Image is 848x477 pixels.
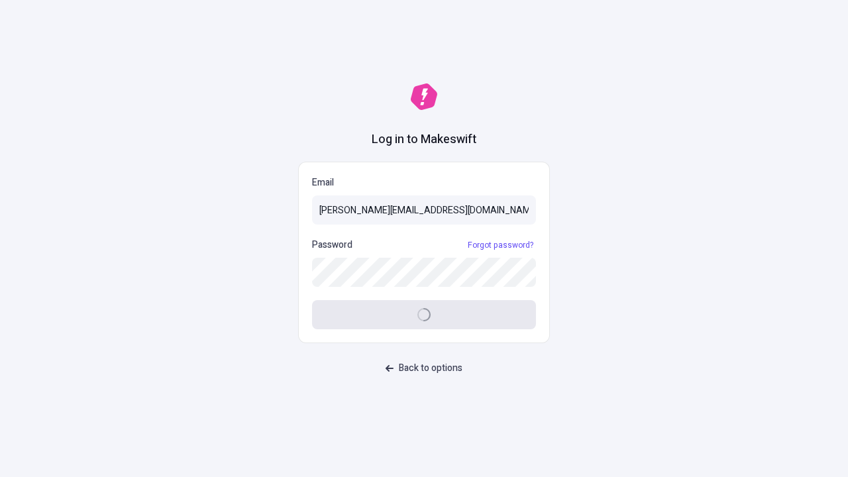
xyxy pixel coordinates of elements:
p: Email [312,176,536,190]
p: Password [312,238,352,252]
span: Back to options [399,361,462,376]
a: Forgot password? [465,240,536,250]
button: Back to options [378,356,470,380]
h1: Log in to Makeswift [372,131,476,148]
input: Email [312,195,536,225]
